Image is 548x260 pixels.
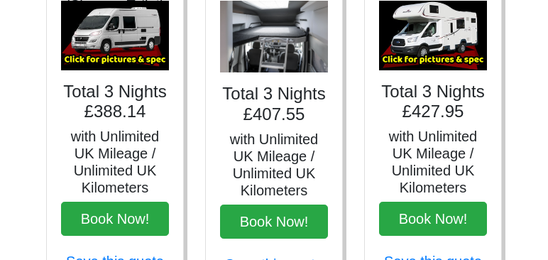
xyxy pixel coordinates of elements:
[220,84,328,125] h4: Total 3 Nights £407.55
[379,202,487,236] button: Book Now!
[379,82,487,123] h4: Total 3 Nights £427.95
[379,1,487,70] img: Ford Zefiro 675 - 6 Berth (Shower+Toilet)
[220,131,328,199] h5: with Unlimited UK Mileage / Unlimited UK Kilometers
[220,205,328,239] button: Book Now!
[61,1,169,70] img: Auto-Trail Expedition 67 - 4 Berth (Shower+Toilet)
[379,128,487,196] h5: with Unlimited UK Mileage / Unlimited UK Kilometers
[61,82,169,123] h4: Total 3 Nights £388.14
[220,1,328,72] img: VW Grand California 4 Berth
[61,202,169,236] button: Book Now!
[61,128,169,196] h5: with Unlimited UK Mileage / Unlimited UK Kilometers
